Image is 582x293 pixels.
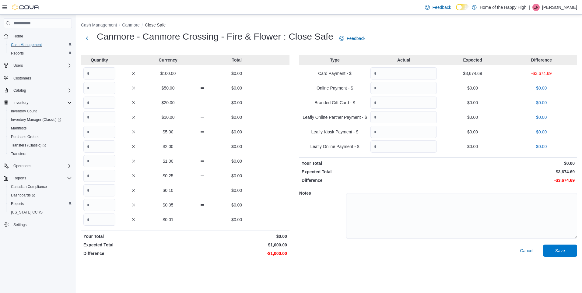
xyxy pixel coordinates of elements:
p: $10.00 [152,114,184,120]
button: Catalog [1,86,74,95]
p: | [529,4,530,11]
p: $0.01 [152,217,184,223]
span: Dashboards [11,193,35,198]
button: Home [1,32,74,41]
button: Catalog [11,87,28,94]
span: Manifests [11,126,26,131]
p: $0.00 [221,187,253,193]
button: Purchase Orders [6,132,74,141]
input: Quantity [83,111,115,123]
a: Inventory Manager (Classic) [6,115,74,124]
input: Quantity [370,67,437,79]
p: Online Payment - $ [302,85,368,91]
span: Washington CCRS [9,209,72,216]
input: Quantity [83,184,115,196]
span: Dashboards [9,192,72,199]
p: $0.00 [221,129,253,135]
p: Actual [370,57,437,63]
button: Reports [6,199,74,208]
span: Catalog [11,87,72,94]
button: Customers [1,73,74,82]
span: Canadian Compliance [11,184,47,189]
span: Purchase Orders [9,133,72,140]
button: Users [11,62,25,69]
p: $0.00 [221,114,253,120]
input: Quantity [83,214,115,226]
a: Inventory Count [9,108,39,115]
span: Home [11,32,72,40]
p: $5.00 [152,129,184,135]
span: Reports [11,51,24,56]
input: Quantity [83,82,115,94]
input: Quantity [83,170,115,182]
img: Cova [12,4,40,10]
span: Purchase Orders [11,134,39,139]
a: Transfers (Classic) [6,141,74,150]
p: Your Total [83,233,184,239]
span: Transfers (Classic) [11,143,46,148]
p: $0.00 [186,233,287,239]
a: [US_STATE] CCRS [9,209,45,216]
button: Transfers [6,150,74,158]
input: Quantity [83,97,115,109]
p: $3,674.69 [439,70,506,76]
p: Home of the Happy High [480,4,526,11]
span: Cancel [520,248,533,254]
p: -$1,000.00 [186,250,287,256]
input: Dark Mode [456,4,469,10]
button: Inventory [11,99,31,106]
p: $0.00 [221,100,253,106]
input: Quantity [370,82,437,94]
span: Inventory Manager (Classic) [11,117,61,122]
a: Canadian Compliance [9,183,49,190]
p: $0.00 [221,143,253,150]
button: Cancel [517,245,536,257]
a: Settings [11,221,29,228]
p: Difference [302,177,437,183]
a: Customers [11,75,33,82]
a: Purchase Orders [9,133,41,140]
a: Reports [9,50,26,57]
span: Inventory [13,100,28,105]
input: Quantity [83,126,115,138]
span: Operations [13,164,31,168]
h1: Canmore - Canmore Crossing - Fire & Flower : Close Safe [97,30,333,43]
p: $0.25 [152,173,184,179]
span: Operations [11,162,72,170]
button: Reports [6,49,74,58]
p: Card Payment - $ [302,70,368,76]
a: Manifests [9,125,29,132]
span: Save [555,248,565,254]
p: $0.00 [221,70,253,76]
button: Operations [11,162,34,170]
span: Settings [11,221,72,228]
span: Users [11,62,72,69]
p: Your Total [302,160,437,166]
span: Transfers (Classic) [9,142,72,149]
button: Close Safe [145,23,166,27]
p: Branded Gift Card - $ [302,100,368,106]
p: $0.00 [508,100,575,106]
span: Transfers [11,151,26,156]
span: Inventory [11,99,72,106]
span: Inventory Manager (Classic) [9,116,72,123]
button: Canadian Compliance [6,182,74,191]
p: -$3,674.69 [508,70,575,76]
p: $0.00 [221,173,253,179]
nav: Complex example [4,29,72,245]
input: Quantity [83,155,115,167]
span: Reports [11,175,72,182]
input: Quantity [83,140,115,153]
p: $2.00 [152,143,184,150]
p: Expected Total [302,169,437,175]
p: $0.10 [152,187,184,193]
button: Cash Management [81,23,117,27]
span: Feedback [432,4,451,10]
span: Reports [9,200,72,207]
p: Quantity [83,57,115,63]
button: Users [1,61,74,70]
p: $0.00 [508,143,575,150]
p: $3,674.69 [439,169,575,175]
p: [PERSON_NAME] [542,4,577,11]
p: $0.00 [221,202,253,208]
